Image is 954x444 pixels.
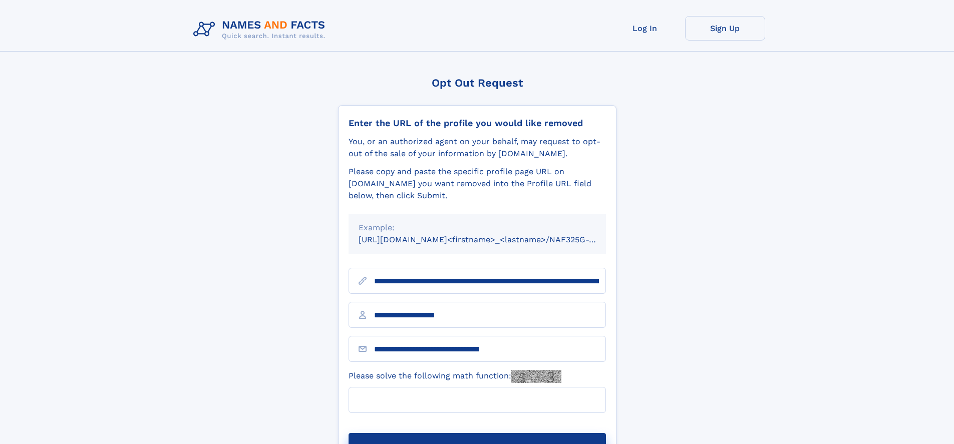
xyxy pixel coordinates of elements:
[349,136,606,160] div: You, or an authorized agent on your behalf, may request to opt-out of the sale of your informatio...
[359,222,596,234] div: Example:
[359,235,625,244] small: [URL][DOMAIN_NAME]<firstname>_<lastname>/NAF325G-xxxxxxxx
[605,16,685,41] a: Log In
[349,166,606,202] div: Please copy and paste the specific profile page URL on [DOMAIN_NAME] you want removed into the Pr...
[349,118,606,129] div: Enter the URL of the profile you would like removed
[338,77,616,89] div: Opt Out Request
[685,16,765,41] a: Sign Up
[349,370,561,383] label: Please solve the following math function:
[189,16,334,43] img: Logo Names and Facts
